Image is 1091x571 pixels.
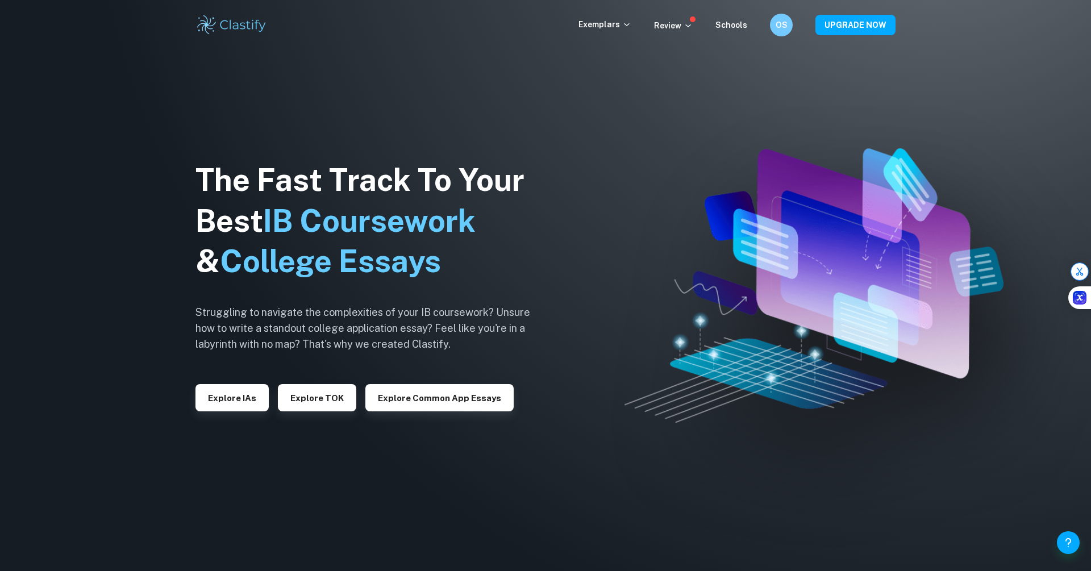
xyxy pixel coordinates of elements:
img: Clastify hero [624,148,1003,422]
a: Explore Common App essays [365,392,514,403]
button: UPGRADE NOW [815,15,896,35]
button: Explore IAs [195,384,269,411]
button: Explore Common App essays [365,384,514,411]
p: Review [654,19,693,32]
h6: Struggling to navigate the complexities of your IB coursework? Unsure how to write a standout col... [195,305,548,352]
h6: OS [775,19,788,31]
img: Clastify logo [195,14,268,36]
a: Explore IAs [195,392,269,403]
span: College Essays [220,243,441,279]
button: Help and Feedback [1057,531,1080,554]
button: Explore TOK [278,384,356,411]
span: IB Coursework [263,203,476,239]
button: OS [770,14,793,36]
p: Exemplars [578,18,631,31]
h1: The Fast Track To Your Best & [195,160,548,282]
a: Explore TOK [278,392,356,403]
a: Schools [715,20,747,30]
